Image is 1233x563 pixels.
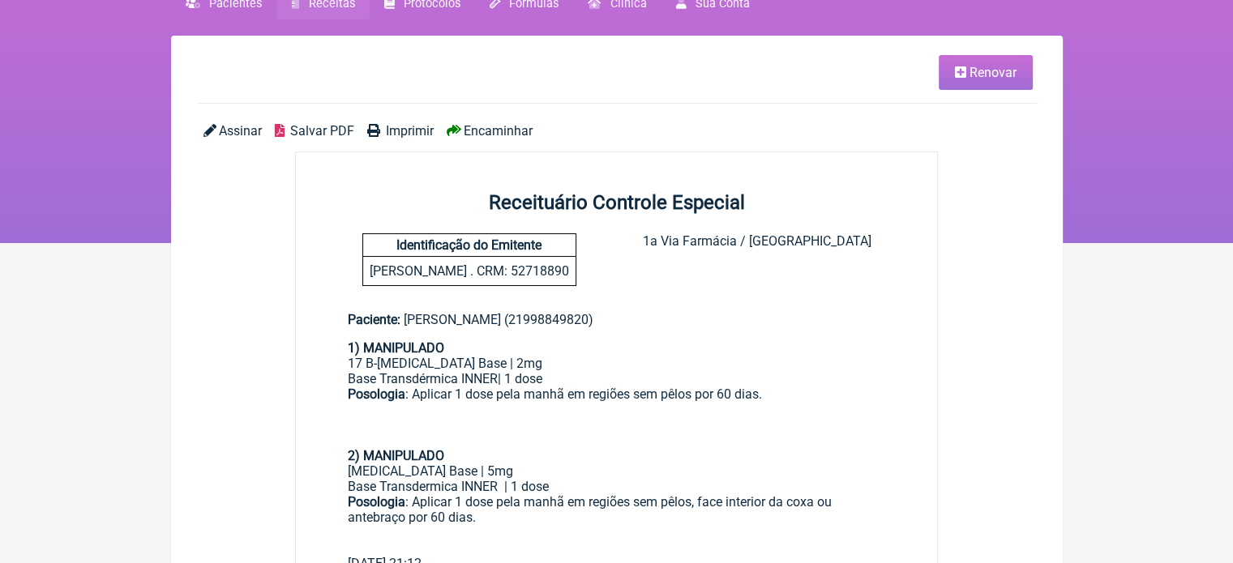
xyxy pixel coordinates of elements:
[970,65,1017,80] span: Renovar
[348,494,886,556] div: : Aplicar 1 dose pela manhã em regiões sem pêlos, face interior da coxa ou antebraço por 60 dias.
[464,123,533,139] span: Encaminhar
[348,479,886,494] div: Base Transdermica INNER | 1 dose
[939,55,1033,90] a: Renovar
[219,123,262,139] span: Assinar
[348,312,886,327] div: [PERSON_NAME] (21998849820)
[275,123,354,139] a: Salvar PDF
[348,371,886,386] div: Base Transdérmica INNER| 1 dose
[348,448,444,463] strong: 2) MANIPULADO
[348,356,886,371] div: 17 B-[MEDICAL_DATA] Base | 2mg
[447,123,533,139] a: Encaminhar
[348,463,886,479] div: [MEDICAL_DATA] Base | 5mg
[348,386,886,448] div: : Aplicar 1 dose pela manhã em regiões sem pêlos por 60 dias.
[348,340,444,356] strong: 1) MANIPULADO
[348,312,400,327] span: Paciente:
[363,257,576,285] p: [PERSON_NAME] . CRM: 52718890
[290,123,354,139] span: Salvar PDF
[642,233,871,286] div: 1a Via Farmácia / [GEOGRAPHIC_DATA]
[386,123,434,139] span: Imprimir
[348,494,405,510] strong: Posologia
[348,386,405,402] strong: Posologia
[203,123,262,139] a: Assinar
[367,123,434,139] a: Imprimir
[363,234,576,257] h4: Identificação do Emitente
[296,191,938,214] h2: Receituário Controle Especial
